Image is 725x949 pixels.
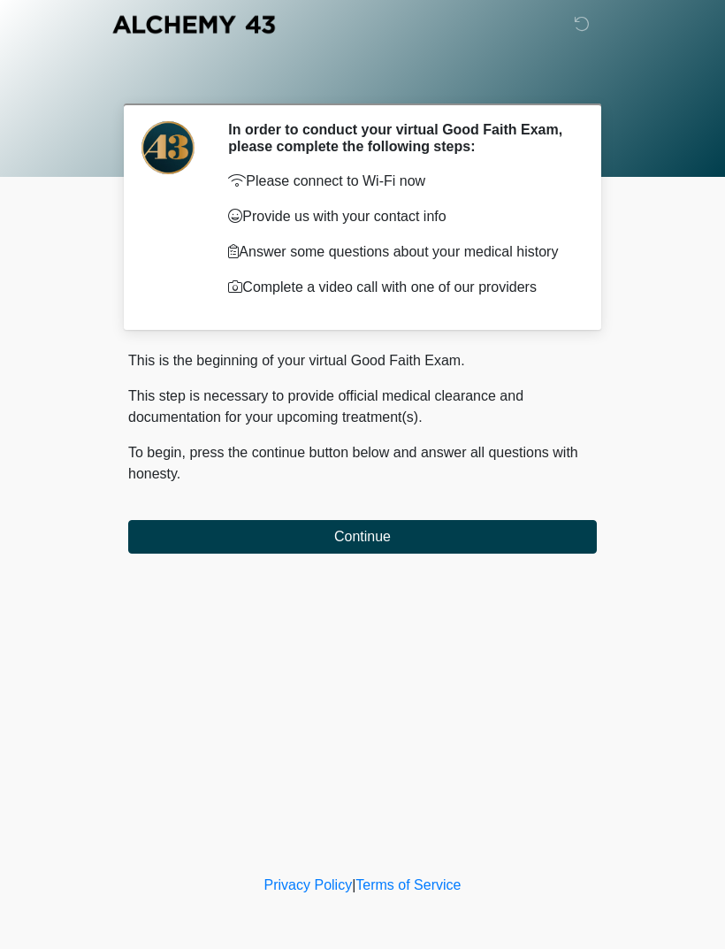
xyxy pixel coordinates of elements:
[264,877,353,892] a: Privacy Policy
[355,877,461,892] a: Terms of Service
[128,386,597,428] p: This step is necessary to provide official medical clearance and documentation for your upcoming ...
[228,241,570,263] p: Answer some questions about your medical history
[141,121,195,174] img: Agent Avatar
[128,350,597,371] p: This is the beginning of your virtual Good Faith Exam.
[128,442,597,485] p: To begin, press the continue button below and answer all questions with honesty.
[128,520,597,554] button: Continue
[228,171,570,192] p: Please connect to Wi-Fi now
[228,206,570,227] p: Provide us with your contact info
[228,121,570,155] h2: In order to conduct your virtual Good Faith Exam, please complete the following steps:
[228,277,570,298] p: Complete a video call with one of our providers
[352,877,355,892] a: |
[111,13,277,35] img: Alchemy 43 Logo
[115,64,610,96] h1: ‎ ‎ ‎ ‎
